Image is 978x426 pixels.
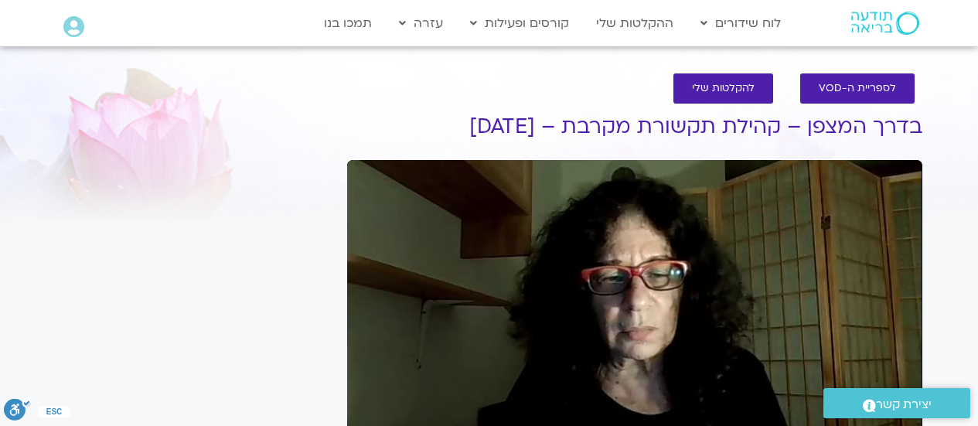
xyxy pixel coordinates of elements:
[693,9,789,38] a: לוח שידורים
[673,73,773,104] a: להקלטות שלי
[316,9,380,38] a: תמכו בנו
[347,115,922,138] h1: בדרך המצפן – קהילת תקשורת מקרבת – [DATE]
[462,9,577,38] a: קורסים ופעילות
[819,83,896,94] span: לספריית ה-VOD
[692,83,755,94] span: להקלטות שלי
[851,12,919,35] img: תודעה בריאה
[876,394,932,415] span: יצירת קשר
[391,9,451,38] a: עזרה
[588,9,681,38] a: ההקלטות שלי
[823,388,970,418] a: יצירת קשר
[800,73,915,104] a: לספריית ה-VOD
